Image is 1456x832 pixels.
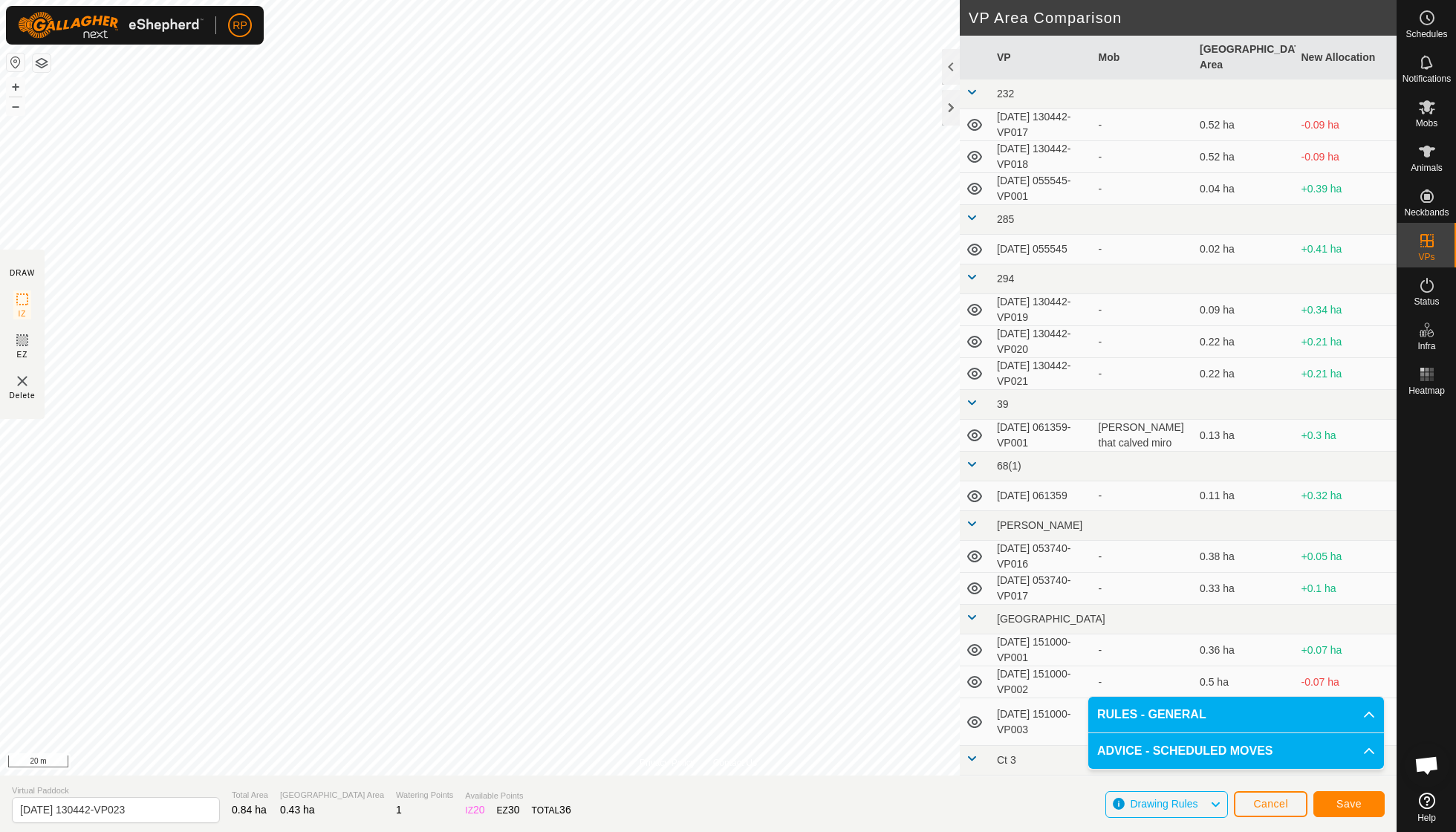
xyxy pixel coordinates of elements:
[1397,787,1456,828] a: Help
[1194,358,1296,390] td: 0.22 ha
[12,784,220,797] span: Virtual Paddock
[1099,366,1189,382] div: -
[559,804,571,816] span: 36
[1088,697,1384,732] p-accordion-header: RULES - GENERAL
[997,213,1014,225] span: 285
[1403,74,1451,83] span: Notifications
[1099,581,1189,597] div: -
[33,54,51,72] button: Map Layers
[1099,181,1189,197] div: -
[991,776,1093,807] td: [DATE] 131638-VP019
[465,802,484,818] div: IZ
[1194,36,1296,79] th: [GEOGRAPHIC_DATA] Area
[1099,241,1189,257] div: -
[1296,294,1397,326] td: +0.34 ha
[713,756,757,770] a: Contact Us
[232,804,267,816] span: 0.84 ha
[1296,173,1397,205] td: +0.39 ha
[1097,742,1273,760] span: ADVICE - SCHEDULED MOVES
[17,349,28,360] span: EZ
[1405,743,1449,787] div: Open chat
[1194,481,1296,511] td: 0.11 ha
[1408,386,1445,395] span: Heatmap
[1097,706,1206,724] span: RULES - GENERAL
[1253,798,1288,810] span: Cancel
[1296,141,1397,173] td: -0.09 ha
[1296,666,1397,698] td: -0.07 ha
[1336,798,1362,810] span: Save
[997,754,1016,766] span: Ct 3
[1194,776,1296,807] td: 0.58 ha
[1194,109,1296,141] td: 0.52 ha
[969,9,1397,27] h2: VP Area Comparison
[1194,326,1296,358] td: 0.22 ha
[991,573,1093,605] td: [DATE] 053740-VP017
[991,109,1093,141] td: [DATE] 130442-VP017
[1296,36,1397,79] th: New Allocation
[1296,776,1397,807] td: -0.15 ha
[1099,549,1189,565] div: -
[233,18,247,33] span: RP
[1194,235,1296,264] td: 0.02 ha
[1296,573,1397,605] td: +0.1 ha
[497,802,520,818] div: EZ
[396,789,453,802] span: Watering Points
[991,358,1093,390] td: [DATE] 130442-VP021
[1234,791,1307,817] button: Cancel
[232,789,268,802] span: Total Area
[991,666,1093,698] td: [DATE] 151000-VP002
[1194,294,1296,326] td: 0.09 ha
[997,519,1082,531] span: [PERSON_NAME]
[1296,235,1397,264] td: +0.41 ha
[7,97,25,115] button: –
[465,790,571,802] span: Available Points
[991,541,1093,573] td: [DATE] 053740-VP016
[10,267,35,279] div: DRAW
[1099,149,1189,165] div: -
[1313,791,1385,817] button: Save
[508,804,520,816] span: 30
[1194,141,1296,173] td: 0.52 ha
[997,613,1105,625] span: [GEOGRAPHIC_DATA]
[1296,358,1397,390] td: +0.21 ha
[1296,420,1397,452] td: +0.3 ha
[1296,109,1397,141] td: -0.09 ha
[7,53,25,71] button: Reset Map
[473,804,485,816] span: 20
[991,235,1093,264] td: [DATE] 055545
[1093,36,1195,79] th: Mob
[1417,342,1435,351] span: Infra
[18,12,204,39] img: Gallagher Logo
[1194,634,1296,666] td: 0.36 ha
[997,398,1009,410] span: 39
[1414,297,1439,306] span: Status
[1099,488,1189,504] div: -
[991,420,1093,452] td: [DATE] 061359-VP001
[991,141,1093,173] td: [DATE] 130442-VP018
[997,460,1021,472] span: 68(1)
[1194,573,1296,605] td: 0.33 ha
[1194,541,1296,573] td: 0.38 ha
[532,802,571,818] div: TOTAL
[1416,119,1437,128] span: Mobs
[991,634,1093,666] td: [DATE] 151000-VP001
[997,273,1014,285] span: 294
[1411,163,1443,172] span: Animals
[1404,208,1449,217] span: Neckbands
[991,173,1093,205] td: [DATE] 055545-VP001
[1296,326,1397,358] td: +0.21 ha
[1130,798,1197,810] span: Drawing Rules
[7,78,25,96] button: +
[280,804,315,816] span: 0.43 ha
[396,804,402,816] span: 1
[1099,643,1189,658] div: -
[1194,420,1296,452] td: 0.13 ha
[991,36,1093,79] th: VP
[991,294,1093,326] td: [DATE] 130442-VP019
[640,756,695,770] a: Privacy Policy
[991,326,1093,358] td: [DATE] 130442-VP020
[1194,666,1296,698] td: 0.5 ha
[1099,117,1189,133] div: -
[1088,733,1384,769] p-accordion-header: ADVICE - SCHEDULED MOVES
[13,372,31,390] img: VP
